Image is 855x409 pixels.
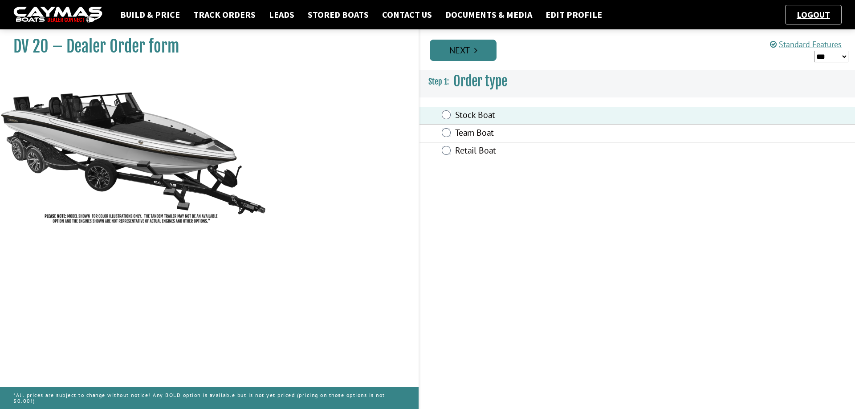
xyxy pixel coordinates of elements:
a: Leads [265,9,299,20]
a: Contact Us [378,9,436,20]
h1: DV 20 – Dealer Order form [13,36,396,57]
a: Logout [792,9,835,20]
h3: Order type [419,65,855,98]
label: Retail Boat [455,145,695,158]
label: Stock Boat [455,109,695,122]
a: Next [430,40,497,61]
a: Standard Features [770,39,842,49]
p: *All prices are subject to change without notice! Any BOLD option is available but is not yet pri... [13,388,405,408]
a: Track Orders [189,9,260,20]
img: caymas-dealer-connect-2ed40d3bc7270c1d8d7ffb4b79bf05adc795679939227970def78ec6f6c03838.gif [13,7,102,23]
a: Stored Boats [303,9,373,20]
a: Edit Profile [541,9,607,20]
a: Documents & Media [441,9,537,20]
ul: Pagination [427,38,855,61]
a: Build & Price [116,9,184,20]
label: Team Boat [455,127,695,140]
